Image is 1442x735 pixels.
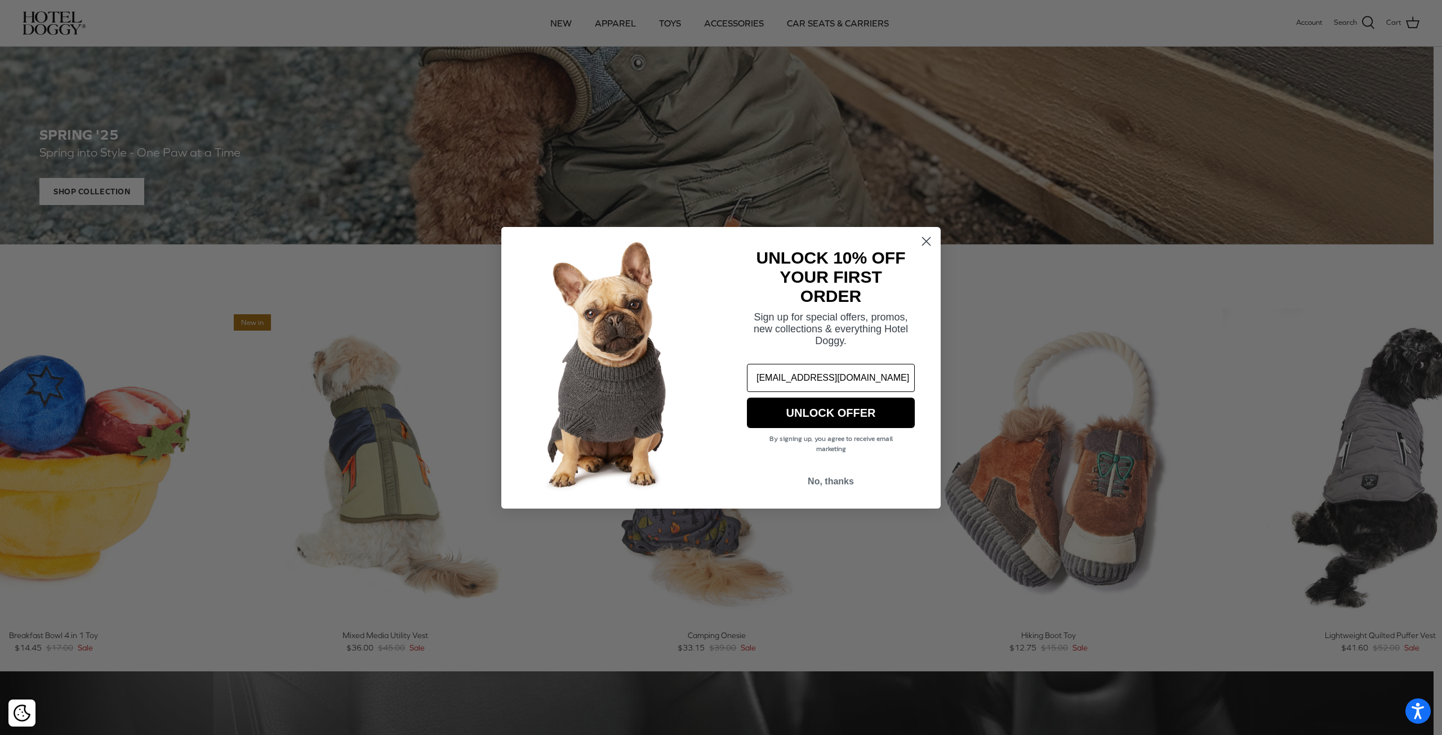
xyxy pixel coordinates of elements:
[747,364,915,392] input: Email
[501,227,721,509] img: 7cf315d2-500c-4d0a-a8b4-098d5756016d.jpeg
[754,311,908,346] span: Sign up for special offers, promos, new collections & everything Hotel Doggy.
[747,471,915,492] button: No, thanks
[769,434,893,454] span: By signing up, you agree to receive email marketing
[14,705,30,721] img: Cookie policy
[12,703,32,723] button: Cookie policy
[756,248,905,305] strong: UNLOCK 10% OFF YOUR FIRST ORDER
[747,398,915,428] button: UNLOCK OFFER
[8,700,35,727] div: Cookie policy
[916,231,936,251] button: Close dialog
